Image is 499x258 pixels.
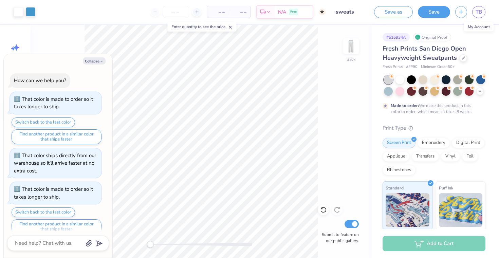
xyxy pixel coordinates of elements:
div: Vinyl [441,151,460,162]
button: Switch back to the last color [12,117,75,127]
div: That color is made to order so it takes longer to ship. [14,186,93,200]
span: TB [476,8,482,16]
span: Free [290,10,297,14]
div: Accessibility label [147,241,154,248]
div: How can we help you? [14,77,66,84]
input: Untitled Design [331,5,364,19]
label: Submit to feature on our public gallery. [318,232,359,244]
span: Fresh Prints San Diego Open Heavyweight Sweatpants [383,44,466,62]
span: # FP90 [406,64,418,70]
button: Find another product in a similar color that ships faster [12,129,101,144]
div: We make this product in this color to order, which means it takes 8 weeks. [391,103,474,115]
img: Standard [386,193,429,227]
div: That color is made to order so it takes longer to ship. [14,96,93,110]
button: Save [418,6,450,18]
span: – – [211,8,225,16]
div: Enter quantity to see the price. [168,22,237,32]
button: Find another product in a similar color that ships faster [12,219,101,234]
div: Back [347,56,355,62]
img: Puff Ink [439,193,483,227]
div: Original Proof [413,33,451,41]
a: TB [472,6,485,18]
div: Applique [383,151,410,162]
span: Minimum Order: 50 + [421,64,455,70]
div: My Account [464,22,494,32]
span: N/A [278,8,286,16]
strong: Made to order: [391,103,419,108]
span: Standard [386,184,404,191]
span: – – [233,8,246,16]
div: Rhinestones [383,165,415,175]
div: Embroidery [418,138,450,148]
div: Screen Print [383,138,415,148]
div: Foil [462,151,478,162]
div: Print Type [383,124,485,132]
button: Switch back to the last color [12,207,75,217]
button: Collapse [83,57,106,64]
div: Transfers [412,151,439,162]
div: Digital Print [452,138,485,148]
span: Fresh Prints [383,64,403,70]
img: Back [344,39,358,53]
span: Puff Ink [439,184,453,191]
div: That color ships directly from our warehouse so it’ll arrive faster at no extra cost. [14,152,96,174]
input: – – [163,6,189,18]
div: # 516934A [383,33,410,41]
button: Save as [374,6,413,18]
